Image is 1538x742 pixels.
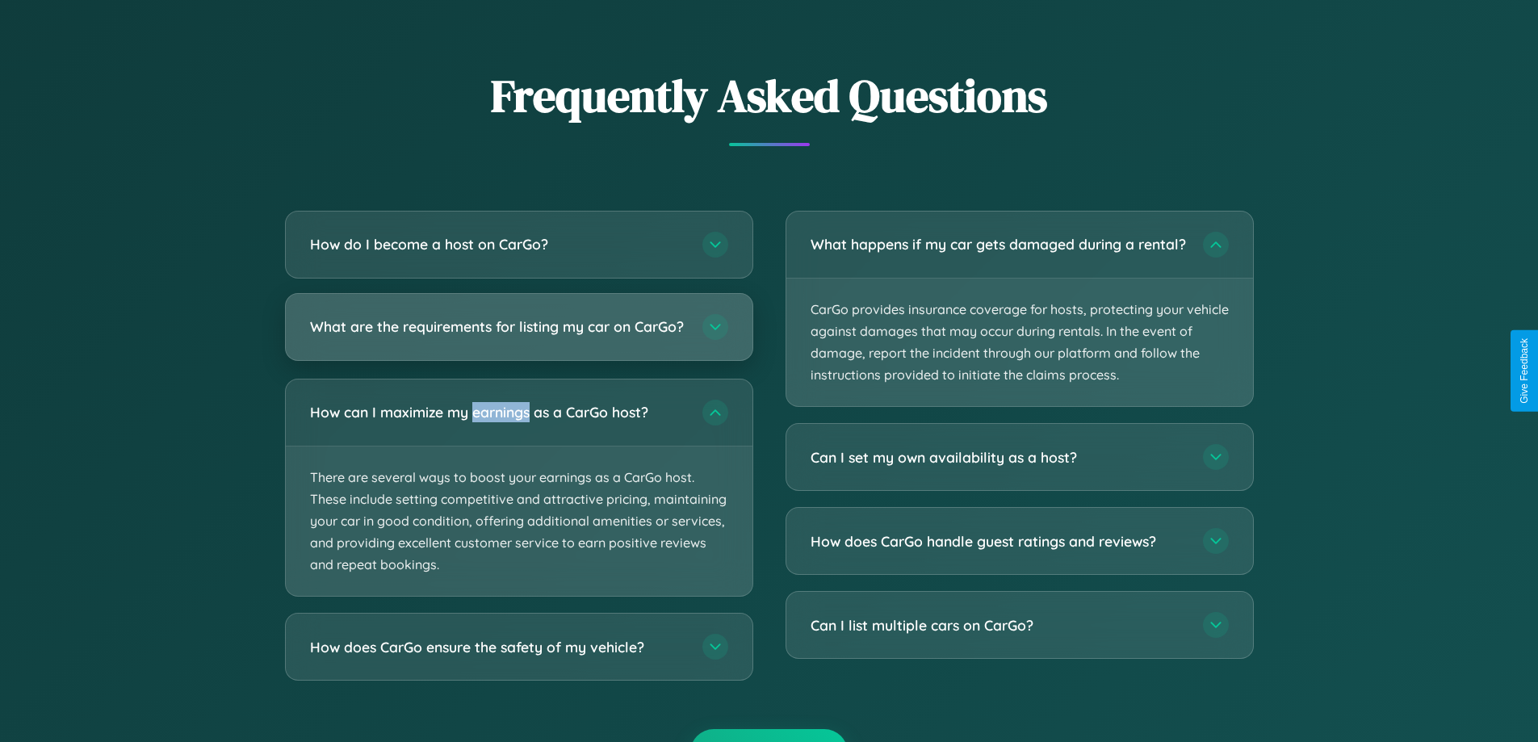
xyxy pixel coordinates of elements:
[310,402,686,422] h3: How can I maximize my earnings as a CarGo host?
[811,615,1187,635] h3: Can I list multiple cars on CarGo?
[811,531,1187,551] h3: How does CarGo handle guest ratings and reviews?
[811,447,1187,467] h3: Can I set my own availability as a host?
[1519,338,1530,404] div: Give Feedback
[285,65,1254,127] h2: Frequently Asked Questions
[310,637,686,657] h3: How does CarGo ensure the safety of my vehicle?
[310,317,686,337] h3: What are the requirements for listing my car on CarGo?
[786,279,1253,407] p: CarGo provides insurance coverage for hosts, protecting your vehicle against damages that may occ...
[310,234,686,254] h3: How do I become a host on CarGo?
[286,446,752,597] p: There are several ways to boost your earnings as a CarGo host. These include setting competitive ...
[811,234,1187,254] h3: What happens if my car gets damaged during a rental?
